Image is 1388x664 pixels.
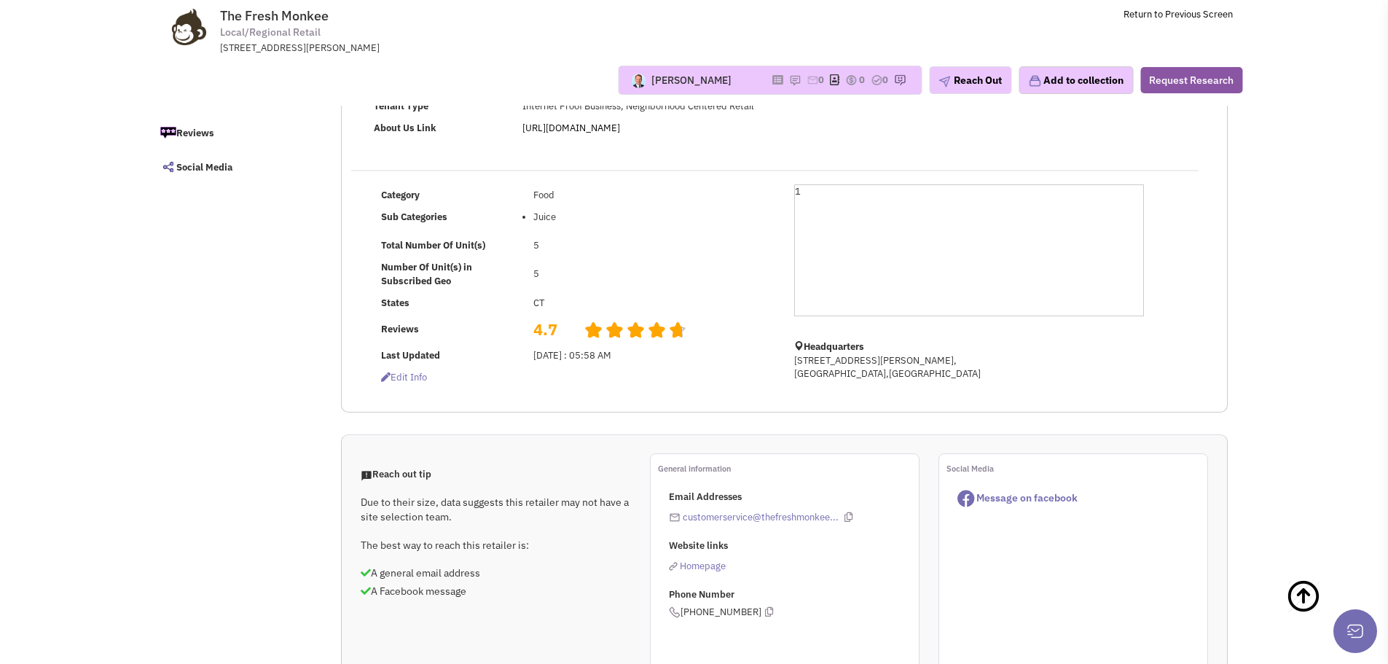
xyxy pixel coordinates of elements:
b: Reviews [381,323,419,335]
p: Due to their size, data suggests this retailer may not have a site selection team. [361,495,630,524]
div: 1 [794,184,1144,316]
td: 5 [529,235,775,257]
img: TaskCount.png [871,74,882,86]
img: plane.png [938,76,950,87]
b: Total Number Of Unit(s) [381,239,485,251]
span: 0 [882,74,888,86]
b: States [381,297,409,309]
p: The best way to reach this retailer is: [361,538,630,552]
a: Return to Previous Screen [1124,8,1233,20]
p: Phone Number [669,588,919,602]
span: Homepage [680,560,726,572]
td: 5 [529,257,775,292]
div: [STREET_ADDRESS][PERSON_NAME] [220,42,600,55]
img: icon-dealamount.png [845,74,857,86]
p: [STREET_ADDRESS][PERSON_NAME], [GEOGRAPHIC_DATA],[GEOGRAPHIC_DATA] [794,354,1144,381]
img: icon-email-active-16.png [807,74,818,86]
li: Juice [533,211,771,224]
span: [PHONE_NUMBER] [669,606,773,618]
img: icon-collection-lavender.png [1028,74,1041,87]
img: icon-phone.png [669,606,681,618]
span: 0 [859,74,865,86]
td: [DATE] : 05:58 AM [529,345,775,367]
button: Request Research [1140,67,1242,93]
p: Website links [669,539,919,553]
b: About Us Link [374,122,436,134]
b: Category [381,189,420,201]
a: customerservice@thefreshmonkee... [683,511,839,523]
p: Social Media [946,461,1207,476]
img: icon-email-active-16.png [669,512,681,523]
a: Message on facebook [957,491,1078,504]
button: Reach Out [929,66,1011,94]
p: A general email address [361,566,630,580]
img: reachlinkicon.png [669,562,678,571]
div: [PERSON_NAME] [651,73,732,87]
span: The Fresh Monkee [220,7,329,24]
h2: 4.7 [533,319,573,326]
td: CT [529,292,775,314]
a: Reviews [152,117,311,148]
a: Social Media [152,152,311,182]
span: 0 [818,74,824,86]
span: Reach out tip [361,468,431,480]
a: Homepage [669,560,726,572]
b: Number Of Unit(s) in Subscribed Geo [381,261,472,287]
img: research-icon.png [894,74,906,86]
button: Add to collection [1019,66,1133,94]
td: Food [529,184,775,206]
span: Local/Regional Retail [220,25,321,40]
b: Tenant Type [374,100,428,112]
a: [URL][DOMAIN_NAME] [522,122,620,134]
b: Headquarters [804,340,864,353]
span: Message on facebook [976,491,1078,504]
p: A Facebook message [361,584,630,598]
p: General information [658,461,919,476]
b: Sub Categories [381,211,447,223]
td: Internet Proof Business, Neighborhood Centered Retail [518,95,775,117]
p: Email Addresses [669,491,919,504]
img: icon-note.png [789,74,801,86]
b: Last Updated [381,349,440,362]
span: Edit info [381,371,427,383]
a: Back To Top [1286,564,1359,659]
